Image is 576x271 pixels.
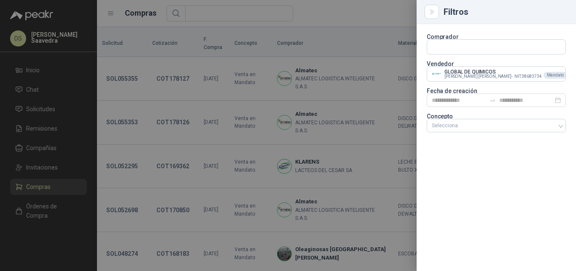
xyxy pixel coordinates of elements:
[427,88,566,93] p: Fecha de creación
[489,97,496,104] span: swap-right
[427,34,566,39] p: Comprador
[427,7,437,17] button: Close
[444,8,566,16] div: Filtros
[489,97,496,104] span: to
[427,114,566,119] p: Concepto
[427,61,566,66] p: Vendedor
